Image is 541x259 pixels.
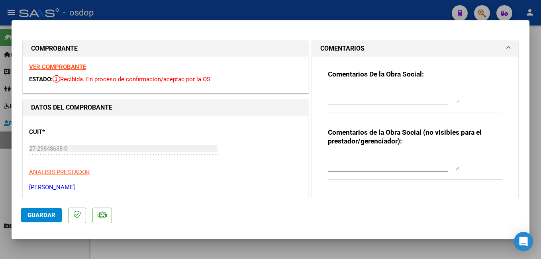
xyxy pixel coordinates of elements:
span: ESTADO: [29,76,53,83]
p: [PERSON_NAME] [29,183,302,192]
strong: DATOS DEL COMPROBANTE [31,104,112,111]
p: CUIT [29,128,111,137]
button: Guardar [21,208,62,222]
mat-expansion-panel-header: COMENTARIOS [312,41,518,57]
strong: Comentarios de la Obra Social (no visibles para el prestador/gerenciador): [328,128,482,145]
span: ANALISIS PRESTADOR [29,169,90,176]
h1: COMENTARIOS [320,44,365,53]
div: COMENTARIOS [312,57,518,201]
div: Open Intercom Messenger [514,232,533,251]
span: Guardar [27,212,55,219]
strong: Comentarios De la Obra Social: [328,70,424,78]
strong: COMPROBANTE [31,45,78,52]
a: VER COMPROBANTE [29,63,86,71]
span: Recibida. En proceso de confirmacion/aceptac por la OS. [53,76,212,83]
